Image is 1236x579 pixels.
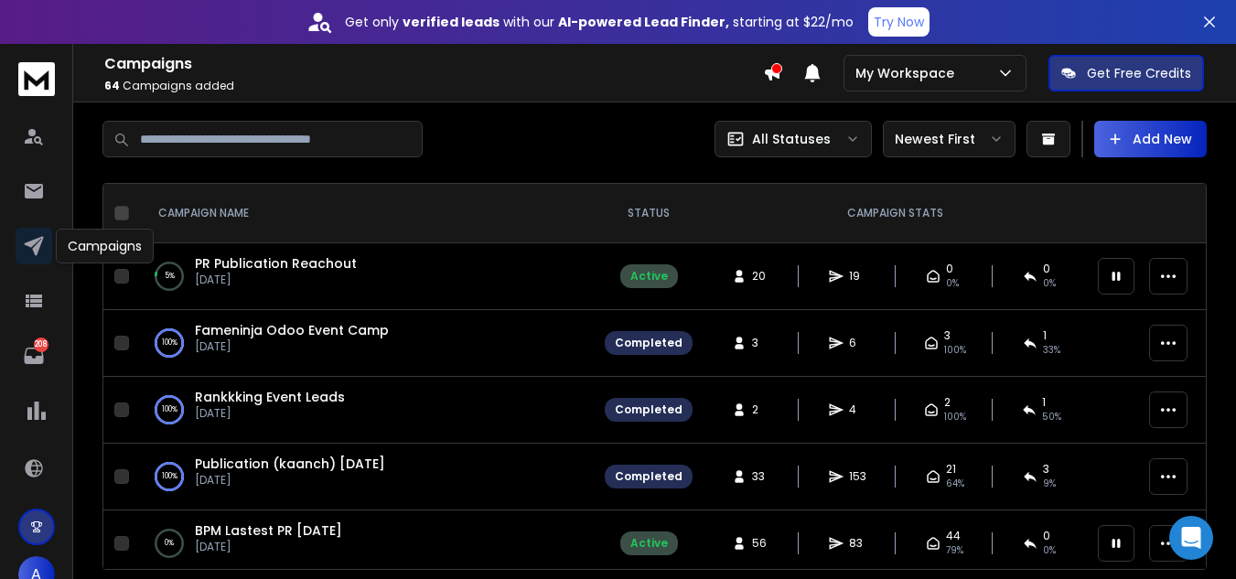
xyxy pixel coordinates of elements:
div: Open Intercom Messenger [1169,516,1213,560]
button: Get Free Credits [1048,55,1204,91]
p: Get Free Credits [1087,64,1191,82]
p: Campaigns added [104,79,763,93]
a: Fameninja Odoo Event Camp [195,321,389,339]
a: Rankkking Event Leads [195,388,345,406]
p: Get only with our starting at $22/mo [345,13,854,31]
span: 20 [752,269,770,284]
span: 153 [849,469,867,484]
th: STATUS [594,184,704,243]
div: Completed [615,402,682,417]
span: 3 [944,328,951,343]
h1: Campaigns [104,53,763,75]
button: Try Now [868,7,930,37]
a: Publication (kaanch) [DATE] [195,455,385,473]
span: 6 [849,336,867,350]
span: 0 % [946,276,959,291]
p: 100 % [162,334,177,352]
a: PR Publication Reachout [195,254,357,273]
td: 0%BPM Lastest PR [DATE][DATE] [136,510,594,577]
button: Newest First [883,121,1016,157]
div: Active [630,536,668,551]
strong: AI-powered Lead Finder, [558,13,729,31]
span: 0 % [1043,543,1056,558]
p: [DATE] [195,339,389,354]
span: 64 [104,78,120,93]
p: All Statuses [752,130,831,148]
span: 83 [849,536,867,551]
span: 44 [946,529,961,543]
div: Completed [615,469,682,484]
th: CAMPAIGN NAME [136,184,594,243]
span: 3 [752,336,770,350]
span: 19 [849,269,867,284]
span: 0 % [1043,276,1056,291]
span: 50 % [1042,410,1061,424]
td: 100%Rankkking Event Leads[DATE] [136,377,594,444]
span: 1 [1043,328,1047,343]
p: 0 % [165,534,174,552]
span: 9 % [1043,477,1056,491]
span: 4 [849,402,867,417]
p: [DATE] [195,540,342,554]
p: My Workspace [855,64,962,82]
p: 208 [34,338,48,352]
button: Add New [1094,121,1207,157]
span: 64 % [946,477,964,491]
span: 3 [1043,462,1049,477]
span: 2 [944,395,951,410]
span: 0 [1043,529,1050,543]
div: Completed [615,336,682,350]
img: logo [18,62,55,96]
span: 33 % [1043,343,1060,358]
span: 0 [946,262,953,276]
th: CAMPAIGN STATS [704,184,1087,243]
span: 100 % [944,410,966,424]
p: Try Now [874,13,924,31]
span: 33 [752,469,770,484]
p: 5 % [165,267,175,285]
a: BPM Lastest PR [DATE] [195,521,342,540]
span: 56 [752,536,770,551]
span: 79 % [946,543,963,558]
td: 100%Publication (kaanch) [DATE][DATE] [136,444,594,510]
p: [DATE] [195,406,345,421]
p: [DATE] [195,473,385,488]
span: 0 [1043,262,1050,276]
span: 21 [946,462,956,477]
span: 2 [752,402,770,417]
p: [DATE] [195,273,357,287]
span: 1 [1042,395,1046,410]
td: 100%Fameninja Odoo Event Camp[DATE] [136,310,594,377]
span: 100 % [944,343,966,358]
td: 5%PR Publication Reachout[DATE] [136,243,594,310]
a: 208 [16,338,52,374]
div: Campaigns [56,229,154,263]
p: 100 % [162,401,177,419]
div: Active [630,269,668,284]
strong: verified leads [403,13,500,31]
p: 100 % [162,467,177,486]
